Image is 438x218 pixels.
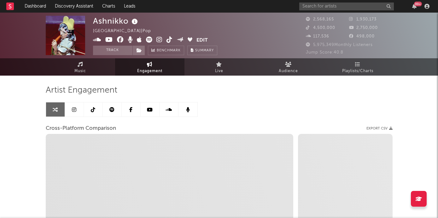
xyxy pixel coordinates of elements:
[306,17,334,21] span: 2,568,165
[74,67,86,75] span: Music
[349,34,375,38] span: 498,000
[299,3,394,10] input: Search for artists
[93,27,158,35] div: [GEOGRAPHIC_DATA] | Pop
[366,127,393,130] button: Export CSV
[215,67,223,75] span: Live
[195,49,214,52] span: Summary
[137,67,162,75] span: Engagement
[323,58,393,76] a: Playlists/Charts
[115,58,184,76] a: Engagement
[187,46,217,55] button: Summary
[46,58,115,76] a: Music
[196,37,208,44] button: Edit
[46,125,116,132] span: Cross-Platform Comparison
[306,34,329,38] span: 117,536
[412,4,417,9] button: 99+
[46,87,117,94] span: Artist Engagement
[414,2,422,6] div: 99 +
[184,58,254,76] a: Live
[254,58,323,76] a: Audience
[279,67,298,75] span: Audience
[93,46,132,55] button: Track
[349,17,377,21] span: 1,930,173
[306,43,373,47] span: 5,975,349 Monthly Listeners
[306,26,335,30] span: 4,500,000
[349,26,378,30] span: 2,750,000
[157,47,181,54] span: Benchmark
[342,67,373,75] span: Playlists/Charts
[93,16,139,26] div: Ashnikko
[306,50,343,54] span: Jump Score: 40.8
[148,46,184,55] a: Benchmark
